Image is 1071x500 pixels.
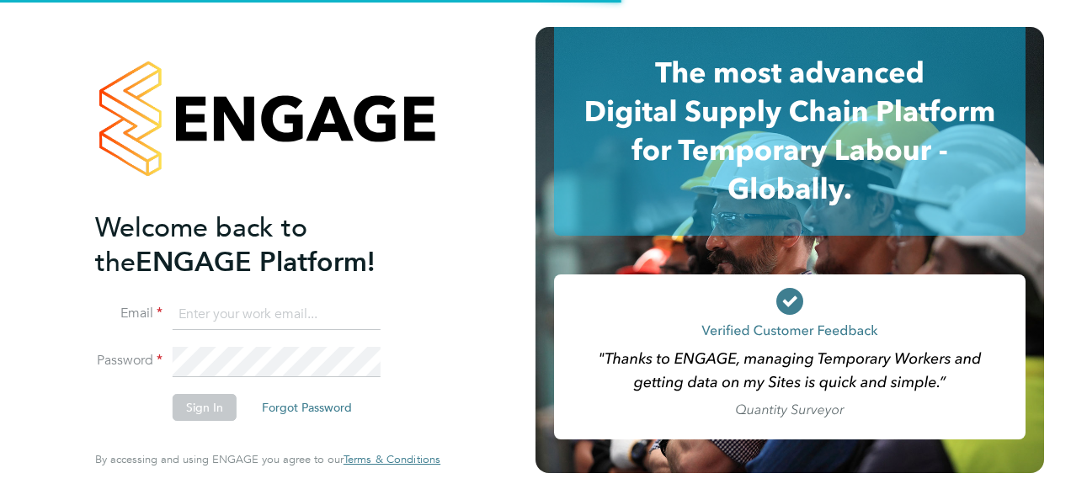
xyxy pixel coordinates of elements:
[248,394,365,421] button: Forgot Password
[173,300,381,330] input: Enter your work email...
[173,394,237,421] button: Sign In
[95,352,163,370] label: Password
[95,210,424,279] h2: ENGAGE Platform!
[344,452,440,466] span: Terms & Conditions
[344,453,440,466] a: Terms & Conditions
[95,211,307,279] span: Welcome back to the
[95,305,163,322] label: Email
[95,452,440,466] span: By accessing and using ENGAGE you agree to our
